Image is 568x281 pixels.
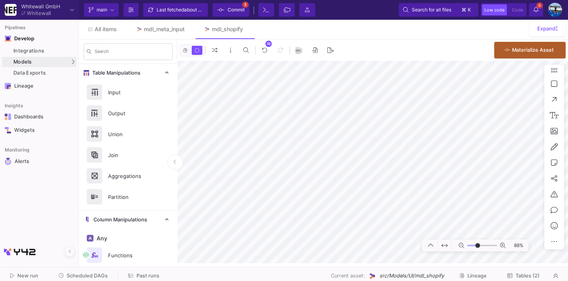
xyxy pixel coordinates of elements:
span: Search for all files [412,4,451,16]
span: Past runs [136,273,159,279]
img: Navigation icon [5,114,11,120]
mat-expansion-panel-header: Table Manipulations [79,64,177,82]
div: Last fetched [157,4,204,16]
span: 9 [536,2,543,9]
button: Join [79,144,177,165]
img: Navigation icon [5,127,11,133]
button: 9 [529,3,543,17]
span: All items [95,26,117,32]
button: Input [79,82,177,103]
div: Table Manipulations [79,82,177,210]
mat-expansion-panel-header: Column Manipulations [79,211,177,229]
span: Materialize Asset [512,47,554,53]
span: ⌘ [461,5,466,15]
button: Functions [79,245,177,266]
button: Commit [213,3,249,17]
span: Any [95,235,107,242]
div: Partition [103,191,158,203]
button: Partition [79,186,177,207]
button: Last fetchedabout 21 hours ago [143,3,208,17]
img: UI Model [368,272,376,280]
div: Data Exports [13,70,75,76]
div: Widgets [14,127,65,133]
span: k [468,5,471,15]
button: Materialize Asset [494,42,566,58]
span: Tables (2) [516,273,540,279]
img: Navigation icon [5,36,11,42]
span: Current asset: [331,272,365,279]
button: Output [79,103,177,124]
div: mdl_shopify [212,26,243,32]
div: Aggregations [103,170,158,182]
a: Navigation iconLineage [2,80,77,92]
span: Commit [228,4,245,16]
img: Navigation icon [5,83,11,89]
div: Alerts [15,158,66,165]
div: Lineage [14,83,65,89]
span: 88% [509,239,527,253]
button: Code [510,4,525,15]
span: Table Manipulations [89,70,140,76]
img: Navigation icon [5,158,11,165]
div: Develop [14,36,26,42]
img: YZ4Yr8zUCx6JYM5gIgaTIQYeTXdcwQjnYC8iZtTV.png [5,4,17,16]
a: Navigation iconDashboards [2,111,77,123]
div: Dashboards [14,114,65,120]
a: Data Exports [2,68,77,78]
div: Whitewall GmbH [21,4,60,9]
span: Scheduled DAGs [67,273,108,279]
div: Union [103,128,158,140]
input: Search [95,50,170,56]
span: src/Models/UI/mdl_shopify [379,272,444,279]
span: main [97,4,107,16]
button: Aggregations [79,165,177,186]
button: main [84,3,119,17]
div: Integrations [13,48,75,54]
div: Functions [103,249,158,261]
span: Low code [484,7,504,13]
button: Low code [482,4,507,15]
img: Tab icon [136,26,142,33]
span: Lineage [467,273,487,279]
span: about 21 hours ago [184,7,226,13]
div: Input [103,86,158,98]
div: Output [103,107,158,119]
img: Tab icon [204,26,210,33]
button: ⌘k [459,5,474,15]
span: Code [512,7,523,13]
span: Column Manipulations [90,217,147,223]
a: Navigation iconWidgets [2,124,77,137]
mat-expansion-panel-header: Navigation iconDevelop [2,32,77,45]
span: Models [13,59,32,65]
div: Whitewall [27,11,51,16]
a: Navigation iconAlerts [2,155,77,168]
button: Union [79,124,177,144]
a: Integrations [2,46,77,56]
span: New run [17,273,38,279]
img: AEdFTp4_RXFoBzJxSaYPMZp7Iyigz82078j9C0hFtL5t=s96-c [548,3,562,17]
div: mdl_meta_input [144,26,185,32]
button: Search for all files⌘k [399,3,478,17]
div: Join [103,149,158,161]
